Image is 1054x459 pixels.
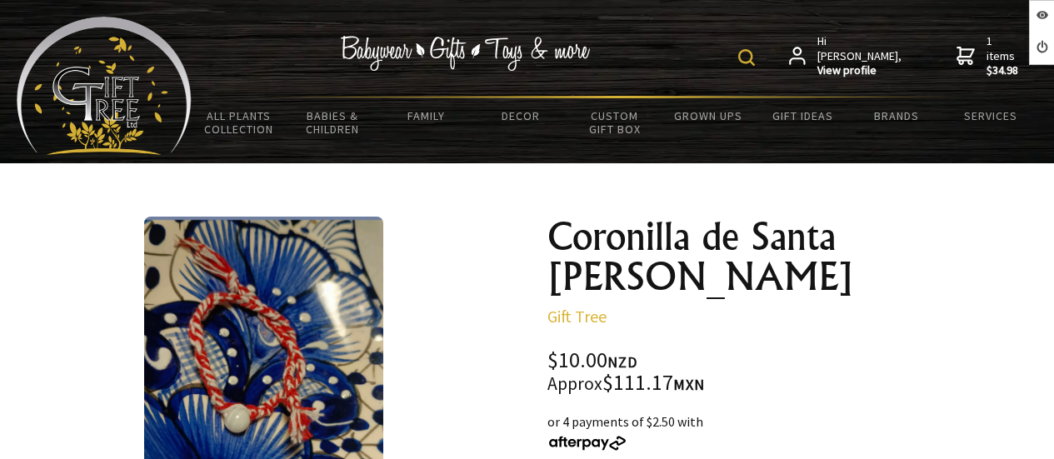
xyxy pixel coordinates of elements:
a: Decor [473,98,567,133]
small: Approx [547,372,602,395]
span: NZD [607,352,637,372]
a: Services [943,98,1037,133]
div: or 4 payments of $2.50 with [547,412,1034,452]
strong: View profile [817,63,903,78]
a: Babies & Children [286,98,380,147]
a: Custom Gift Box [567,98,662,147]
img: product search [738,49,755,66]
img: Babywear - Gifts - Toys & more [340,36,590,71]
span: Hi [PERSON_NAME], [817,34,903,78]
a: All Plants Collection [192,98,286,147]
a: Gift Tree [547,306,607,327]
a: Hi [PERSON_NAME],View profile [789,34,903,78]
a: 1 items$34.98 [957,34,1020,78]
div: $10.00 $111.17 [547,350,1034,395]
h1: Coronilla de Santa [PERSON_NAME] [547,217,1034,297]
span: MXN [673,375,705,394]
a: Grown Ups [662,98,756,133]
a: Family [380,98,474,133]
span: 1 items [987,33,1020,78]
a: Brands [849,98,943,133]
img: Babyware - Gifts - Toys and more... [17,17,192,155]
img: Afterpay [547,436,627,451]
strong: $34.98 [987,63,1020,78]
a: Gift Ideas [756,98,850,133]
